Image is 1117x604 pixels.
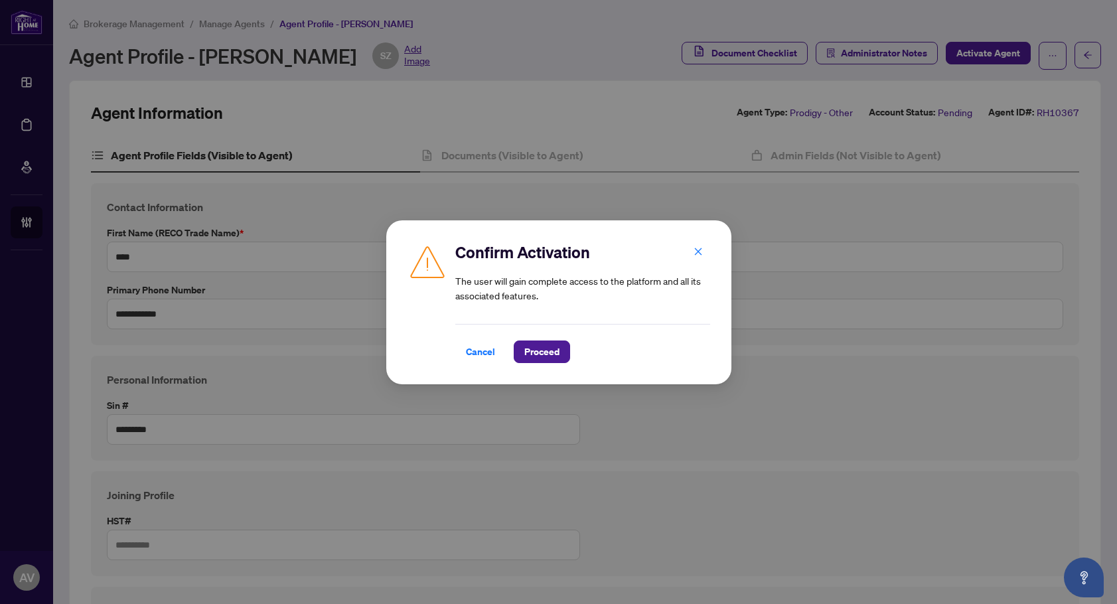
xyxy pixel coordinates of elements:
[524,341,559,362] span: Proceed
[408,242,447,281] img: Caution Icon
[455,340,506,363] button: Cancel
[694,246,703,256] span: close
[455,242,710,263] h2: Confirm Activation
[466,341,495,362] span: Cancel
[1064,558,1104,597] button: Open asap
[455,273,710,303] article: The user will gain complete access to the platform and all its associated features.
[514,340,570,363] button: Proceed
